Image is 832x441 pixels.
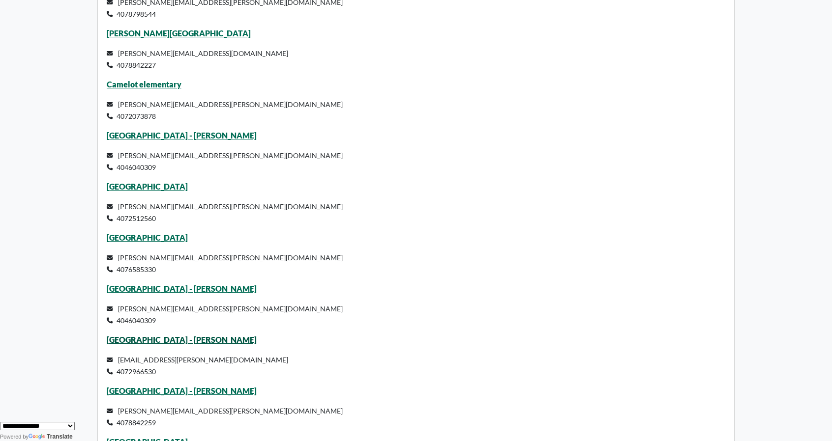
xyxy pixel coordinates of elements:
a: Camelot elementary [107,80,181,89]
a: [GEOGRAPHIC_DATA] - [PERSON_NAME] [107,131,257,140]
small: [EMAIL_ADDRESS][PERSON_NAME][DOMAIN_NAME] 4072966530 [107,356,289,376]
small: [PERSON_NAME][EMAIL_ADDRESS][PERSON_NAME][DOMAIN_NAME] 4078842259 [107,407,343,427]
small: [PERSON_NAME][EMAIL_ADDRESS][PERSON_NAME][DOMAIN_NAME] 4072073878 [107,100,343,120]
a: [GEOGRAPHIC_DATA] [107,233,188,242]
small: [PERSON_NAME][EMAIL_ADDRESS][DOMAIN_NAME] 4078842227 [107,49,289,69]
small: [PERSON_NAME][EMAIL_ADDRESS][PERSON_NAME][DOMAIN_NAME] 4076585330 [107,253,343,274]
small: [PERSON_NAME][EMAIL_ADDRESS][PERSON_NAME][DOMAIN_NAME] 4046040309 [107,304,343,325]
a: [GEOGRAPHIC_DATA] - [PERSON_NAME] [107,386,257,395]
a: [GEOGRAPHIC_DATA] - [PERSON_NAME] [107,335,257,344]
a: [PERSON_NAME][GEOGRAPHIC_DATA] [107,28,251,38]
small: [PERSON_NAME][EMAIL_ADDRESS][PERSON_NAME][DOMAIN_NAME] 4072512560 [107,202,343,222]
img: Google Translate [29,434,47,441]
small: [PERSON_NAME][EMAIL_ADDRESS][PERSON_NAME][DOMAIN_NAME] 4046040309 [107,151,343,171]
a: [GEOGRAPHIC_DATA] [107,182,188,191]
a: [GEOGRAPHIC_DATA] - [PERSON_NAME] [107,284,257,293]
a: Translate [29,433,73,440]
